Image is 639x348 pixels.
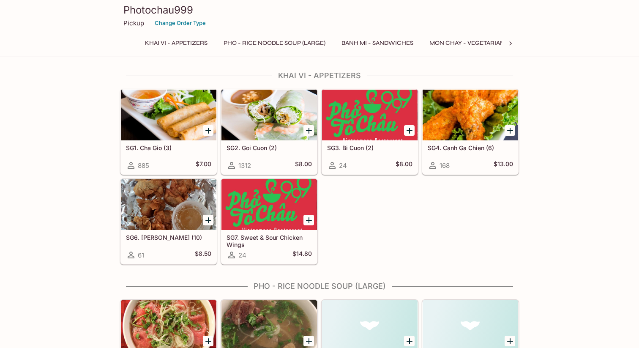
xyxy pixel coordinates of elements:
[123,3,516,16] h3: Photochau999
[203,215,213,225] button: Add SG6. Hoanh Thanh Chien (10)
[121,179,216,230] div: SG6. Hoanh Thanh Chien (10)
[120,282,519,291] h4: Pho - Rice Noodle Soup (Large)
[440,162,450,170] span: 168
[120,71,519,80] h4: Khai Vi - Appetizers
[505,125,515,136] button: Add SG4. Canh Ga Chien (6)
[425,37,538,49] button: Mon Chay - Vegetarian Entrees
[322,90,418,140] div: SG3. Bi Cuon (2)
[428,144,513,151] h5: SG4. Canh Ga Chien (6)
[422,89,519,175] a: SG4. Canh Ga Chien (6)168$13.00
[238,251,246,259] span: 24
[303,336,314,346] button: Add 1a. Tai Duoi Bo Soup
[126,144,211,151] h5: SG1. Cha Gio (3)
[423,90,518,140] div: SG4. Canh Ga Chien (6)
[295,160,312,170] h5: $8.00
[339,162,347,170] span: 24
[138,162,149,170] span: 885
[219,37,330,49] button: Pho - Rice Noodle Soup (Large)
[396,160,412,170] h5: $8.00
[327,144,412,151] h5: SG3. Bi Cuon (2)
[203,125,213,136] button: Add SG1. Cha Gio (3)
[221,90,317,140] div: SG2. Goi Cuon (2)
[221,179,317,230] div: SG7. Sweet & Sour Chicken Wings
[227,144,312,151] h5: SG2. Goi Cuon (2)
[203,336,213,346] button: Add 01. Tai Soup
[505,336,515,346] button: Add 02. Chin Soup
[221,179,317,264] a: SG7. Sweet & Sour Chicken Wings24$14.80
[337,37,418,49] button: Banh Mi - Sandwiches
[123,19,144,27] p: Pickup
[151,16,210,30] button: Change Order Type
[221,89,317,175] a: SG2. Goi Cuon (2)1312$8.00
[120,89,217,175] a: SG1. Cha Gio (3)885$7.00
[494,160,513,170] h5: $13.00
[126,234,211,241] h5: SG6. [PERSON_NAME] (10)
[404,336,415,346] button: Add 1b. Pho Bo Filet Mignon Soup
[120,179,217,264] a: SG6. [PERSON_NAME] (10)61$8.50
[303,125,314,136] button: Add SG2. Goi Cuon (2)
[138,251,144,259] span: 61
[404,125,415,136] button: Add SG3. Bi Cuon (2)
[303,215,314,225] button: Add SG7. Sweet & Sour Chicken Wings
[140,37,212,49] button: Khai Vi - Appetizers
[292,250,312,260] h5: $14.80
[322,89,418,175] a: SG3. Bi Cuon (2)24$8.00
[121,90,216,140] div: SG1. Cha Gio (3)
[227,234,312,248] h5: SG7. Sweet & Sour Chicken Wings
[238,162,251,170] span: 1312
[195,250,211,260] h5: $8.50
[196,160,211,170] h5: $7.00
